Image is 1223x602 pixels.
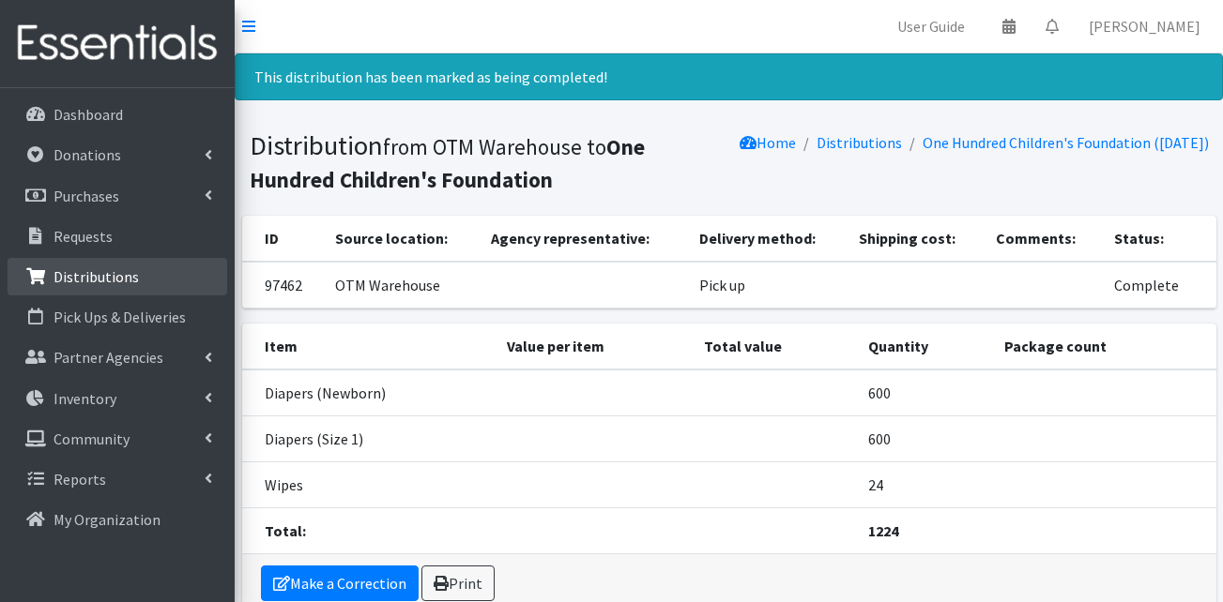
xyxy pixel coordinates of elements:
[421,565,495,601] a: Print
[8,501,227,538] a: My Organization
[261,565,419,601] a: Make a Correction
[54,105,123,124] p: Dashboard
[54,470,106,489] p: Reports
[250,133,645,193] b: One Hundred Children's Foundation
[242,462,497,508] td: Wipes
[54,389,116,408] p: Inventory
[688,262,848,309] td: Pick up
[857,369,992,416] td: 600
[923,133,1209,152] a: One Hundred Children's Foundation ([DATE])
[8,460,227,498] a: Reports
[8,218,227,255] a: Requests
[8,420,227,458] a: Community
[688,216,848,262] th: Delivery method:
[265,521,306,540] strong: Total:
[235,53,1223,100] div: This distribution has been marked as being completed!
[54,348,163,367] p: Partner Agencies
[817,133,902,152] a: Distributions
[1074,8,1215,45] a: [PERSON_NAME]
[54,145,121,164] p: Donations
[250,133,645,193] small: from OTM Warehouse to
[8,136,227,173] a: Donations
[8,298,227,336] a: Pick Ups & Deliveries
[985,216,1102,262] th: Comments:
[250,129,723,194] h1: Distribution
[993,324,1216,369] th: Package count
[1103,262,1216,309] td: Complete
[8,12,227,75] img: HumanEssentials
[8,380,227,417] a: Inventory
[54,510,161,529] p: My Organization
[8,258,227,295] a: Distributions
[8,96,227,133] a: Dashboard
[242,262,324,309] td: 97462
[54,267,139,286] p: Distributions
[242,216,324,262] th: ID
[857,416,992,462] td: 600
[868,521,898,540] strong: 1224
[242,369,497,416] td: Diapers (Newborn)
[480,216,688,262] th: Agency representative:
[857,324,992,369] th: Quantity
[242,416,497,462] td: Diapers (Size 1)
[693,324,857,369] th: Total value
[1103,216,1216,262] th: Status:
[54,187,119,205] p: Purchases
[54,429,130,448] p: Community
[496,324,693,369] th: Value per item
[324,262,480,309] td: OTM Warehouse
[54,227,113,246] p: Requests
[848,216,985,262] th: Shipping cost:
[740,133,796,152] a: Home
[54,308,186,326] p: Pick Ups & Deliveries
[857,462,992,508] td: 24
[8,339,227,376] a: Partner Agencies
[882,8,980,45] a: User Guide
[324,216,480,262] th: Source location:
[242,324,497,369] th: Item
[8,177,227,215] a: Purchases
